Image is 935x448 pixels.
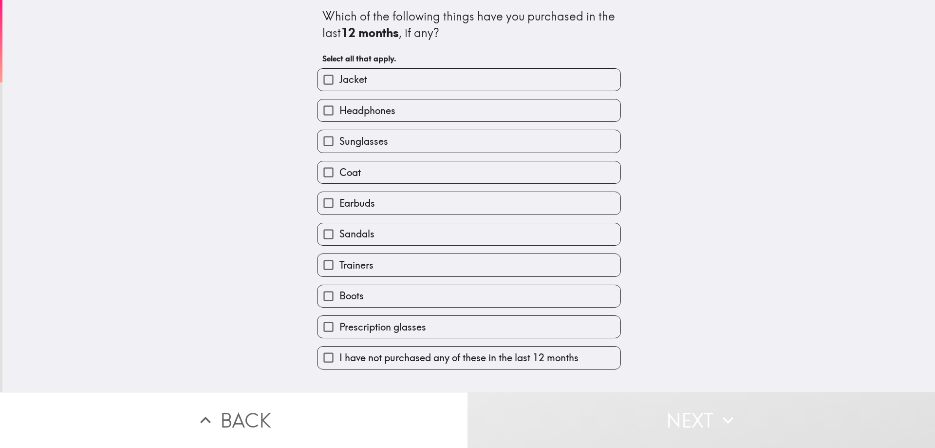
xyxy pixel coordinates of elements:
[339,196,375,210] span: Earbuds
[318,192,620,214] button: Earbuds
[339,351,579,365] span: I have not purchased any of these in the last 12 months
[339,227,374,241] span: Sandals
[341,25,399,40] b: 12 months
[318,223,620,245] button: Sandals
[339,104,395,117] span: Headphones
[318,254,620,276] button: Trainers
[339,320,426,334] span: Prescription glasses
[339,289,364,303] span: Boots
[318,99,620,121] button: Headphones
[467,392,935,448] button: Next
[318,347,620,369] button: I have not purchased any of these in the last 12 months
[318,130,620,152] button: Sunglasses
[322,8,616,41] div: Which of the following things have you purchased in the last , if any?
[318,316,620,338] button: Prescription glasses
[339,258,374,272] span: Trainers
[339,166,361,179] span: Coat
[318,69,620,91] button: Jacket
[318,161,620,183] button: Coat
[318,285,620,307] button: Boots
[322,53,616,64] h6: Select all that apply.
[339,73,367,86] span: Jacket
[339,135,388,148] span: Sunglasses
